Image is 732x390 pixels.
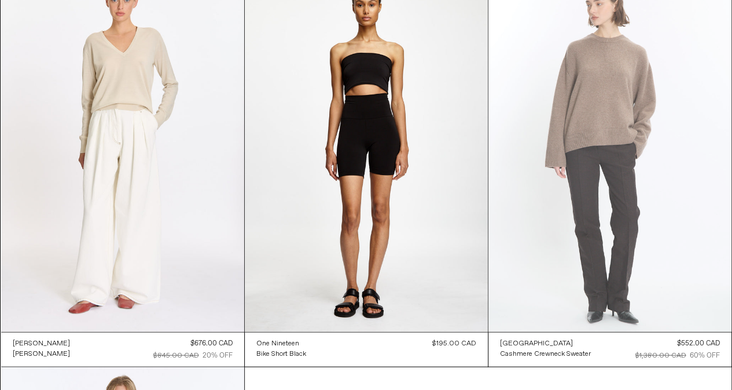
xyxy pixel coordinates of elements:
a: One Nineteen [256,338,306,348]
div: 20% OFF [203,350,233,360]
div: $1,380.00 CAD [635,350,686,360]
div: $552.00 CAD [677,338,720,348]
div: Cashmere Crewneck Sweater [500,349,591,359]
div: [PERSON_NAME] [13,349,70,359]
a: Cashmere Crewneck Sweater [500,348,591,359]
div: One Nineteen [256,338,299,348]
a: [GEOGRAPHIC_DATA] [500,338,591,348]
div: Bike Short Black [256,349,306,359]
a: Bike Short Black [256,348,306,359]
div: [GEOGRAPHIC_DATA] [500,338,573,348]
div: 60% OFF [690,350,720,360]
div: $676.00 CAD [190,338,233,348]
div: $195.00 CAD [432,338,476,348]
a: [PERSON_NAME] [13,338,70,348]
div: $845.00 CAD [153,350,199,360]
a: [PERSON_NAME] [13,348,70,359]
